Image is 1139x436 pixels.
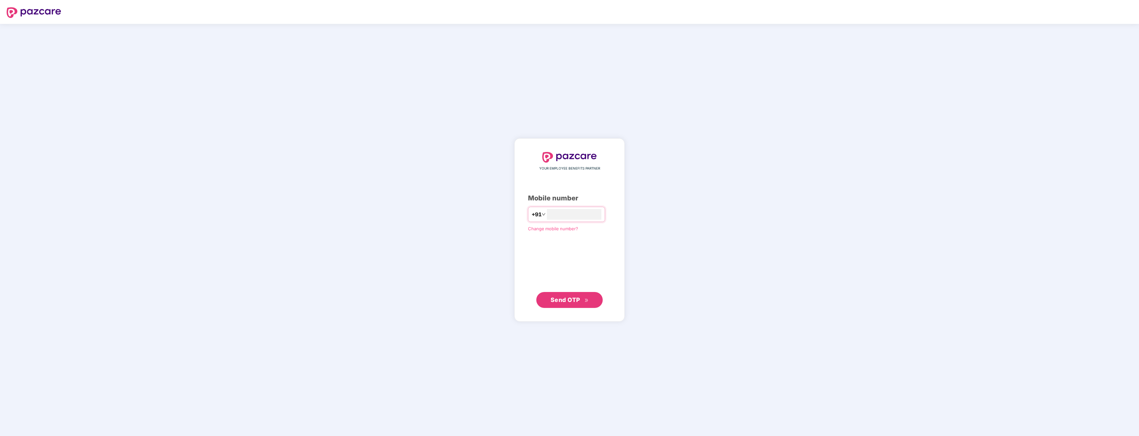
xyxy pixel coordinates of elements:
[542,152,597,163] img: logo
[532,210,542,219] span: +91
[528,193,611,203] div: Mobile number
[551,296,580,303] span: Send OTP
[584,298,589,303] span: double-right
[7,7,61,18] img: logo
[542,212,546,216] span: down
[536,292,603,308] button: Send OTPdouble-right
[528,226,578,231] a: Change mobile number?
[539,166,600,171] span: YOUR EMPLOYEE BENEFITS PARTNER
